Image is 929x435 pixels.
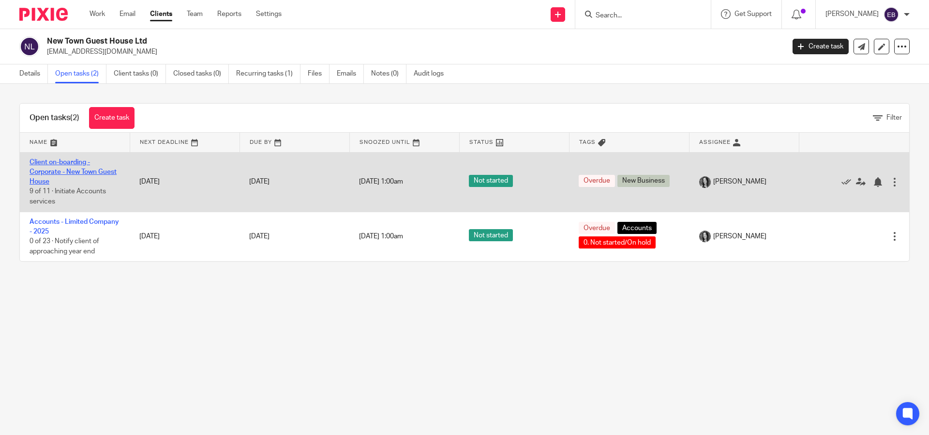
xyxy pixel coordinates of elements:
[256,9,282,19] a: Settings
[595,12,682,20] input: Search
[734,11,772,17] span: Get Support
[30,238,99,255] span: 0 of 23 · Notify client of approaching year end
[579,222,615,234] span: Overdue
[359,233,403,240] span: [DATE] 1:00am
[617,222,657,234] span: Accounts
[414,64,451,83] a: Audit logs
[886,114,902,121] span: Filter
[841,177,856,186] a: Mark as done
[55,64,106,83] a: Open tasks (2)
[469,229,513,241] span: Not started
[30,188,106,205] span: 9 of 11 · Initiate Accounts services
[47,36,632,47] h2: New Town Guest House Ltd
[19,36,40,57] img: svg%3E
[249,178,270,185] span: [DATE]
[30,113,79,123] h1: Open tasks
[130,212,240,261] td: [DATE]
[249,233,270,240] span: [DATE]
[359,179,403,186] span: [DATE] 1:00am
[793,39,849,54] a: Create task
[469,140,494,145] span: Status
[89,107,135,129] a: Create task
[699,176,711,188] img: brodie%203%20small.jpg
[825,9,879,19] p: [PERSON_NAME]
[371,64,406,83] a: Notes (0)
[617,175,670,187] span: New Business
[173,64,229,83] a: Closed tasks (0)
[579,175,615,187] span: Overdue
[120,9,135,19] a: Email
[579,140,596,145] span: Tags
[308,64,330,83] a: Files
[30,218,119,235] a: Accounts - Limited Company - 2025
[713,232,766,241] span: [PERSON_NAME]
[337,64,364,83] a: Emails
[30,159,117,186] a: Client on-boarding - Corporate - New Town Guest House
[713,177,766,186] span: [PERSON_NAME]
[360,140,410,145] span: Snoozed Until
[469,175,513,187] span: Not started
[187,9,203,19] a: Team
[70,114,79,122] span: (2)
[114,64,166,83] a: Client tasks (0)
[217,9,241,19] a: Reports
[884,7,899,22] img: svg%3E
[47,47,778,57] p: [EMAIL_ADDRESS][DOMAIN_NAME]
[130,152,240,212] td: [DATE]
[90,9,105,19] a: Work
[19,64,48,83] a: Details
[150,9,172,19] a: Clients
[699,231,711,242] img: brodie%203%20small.jpg
[236,64,300,83] a: Recurring tasks (1)
[19,8,68,21] img: Pixie
[579,236,656,249] span: 0. Not started/On hold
